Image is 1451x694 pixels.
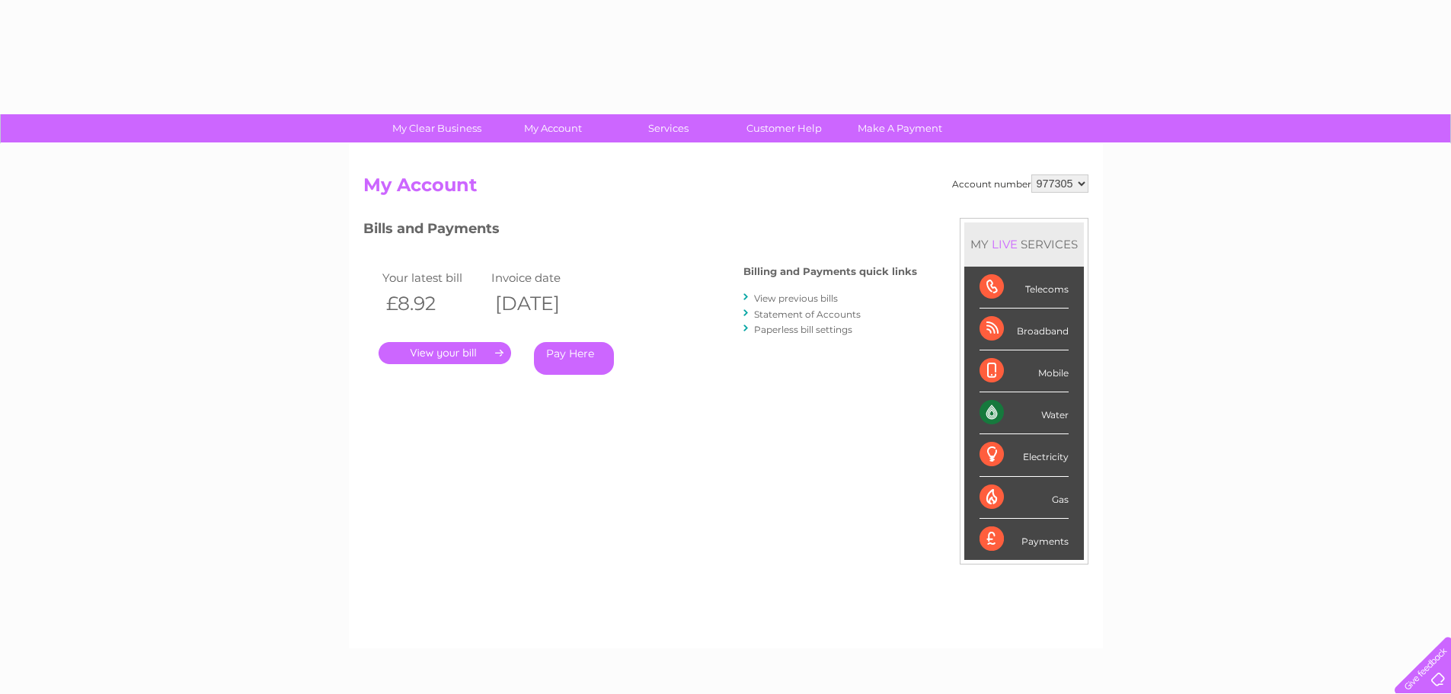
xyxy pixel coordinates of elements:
h4: Billing and Payments quick links [743,266,917,277]
a: My Account [490,114,615,142]
div: Electricity [980,434,1069,476]
a: Customer Help [721,114,847,142]
a: My Clear Business [374,114,500,142]
div: Account number [952,174,1088,193]
a: Services [606,114,731,142]
td: Invoice date [487,267,597,288]
h3: Bills and Payments [363,218,917,245]
a: . [379,342,511,364]
th: [DATE] [487,288,597,319]
div: Broadband [980,309,1069,350]
a: Make A Payment [837,114,963,142]
a: Pay Here [534,342,614,375]
div: Gas [980,477,1069,519]
h2: My Account [363,174,1088,203]
a: View previous bills [754,293,838,304]
a: Statement of Accounts [754,309,861,320]
div: Payments [980,519,1069,560]
div: Mobile [980,350,1069,392]
div: Telecoms [980,267,1069,309]
div: MY SERVICES [964,222,1084,266]
div: Water [980,392,1069,434]
th: £8.92 [379,288,488,319]
td: Your latest bill [379,267,488,288]
a: Paperless bill settings [754,324,852,335]
div: LIVE [989,237,1021,251]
